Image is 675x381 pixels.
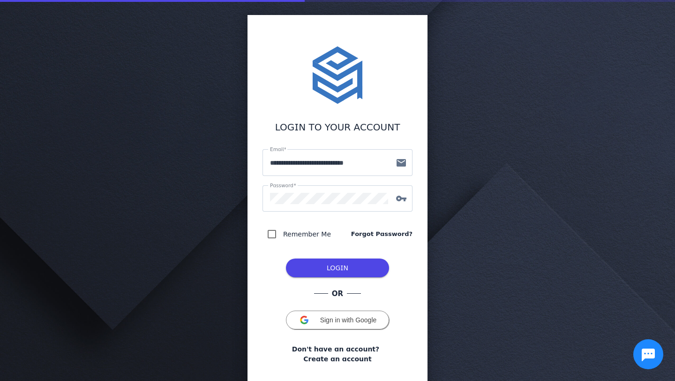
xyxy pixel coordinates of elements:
[286,311,389,329] button: Sign in with Google
[390,157,412,168] mat-icon: mail
[262,120,412,134] div: LOGIN TO YOUR ACCOUNT
[327,264,348,272] span: LOGIN
[292,344,379,354] span: Don't have an account?
[307,45,367,105] img: stacktome.svg
[390,193,412,204] mat-icon: vpn_key
[281,229,331,240] label: Remember Me
[351,229,412,239] a: Forgot Password?
[286,259,389,277] button: LOG IN
[270,146,284,152] mat-label: Email
[328,289,347,299] span: OR
[320,316,377,324] span: Sign in with Google
[270,183,293,188] mat-label: Password
[303,354,371,364] a: Create an account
